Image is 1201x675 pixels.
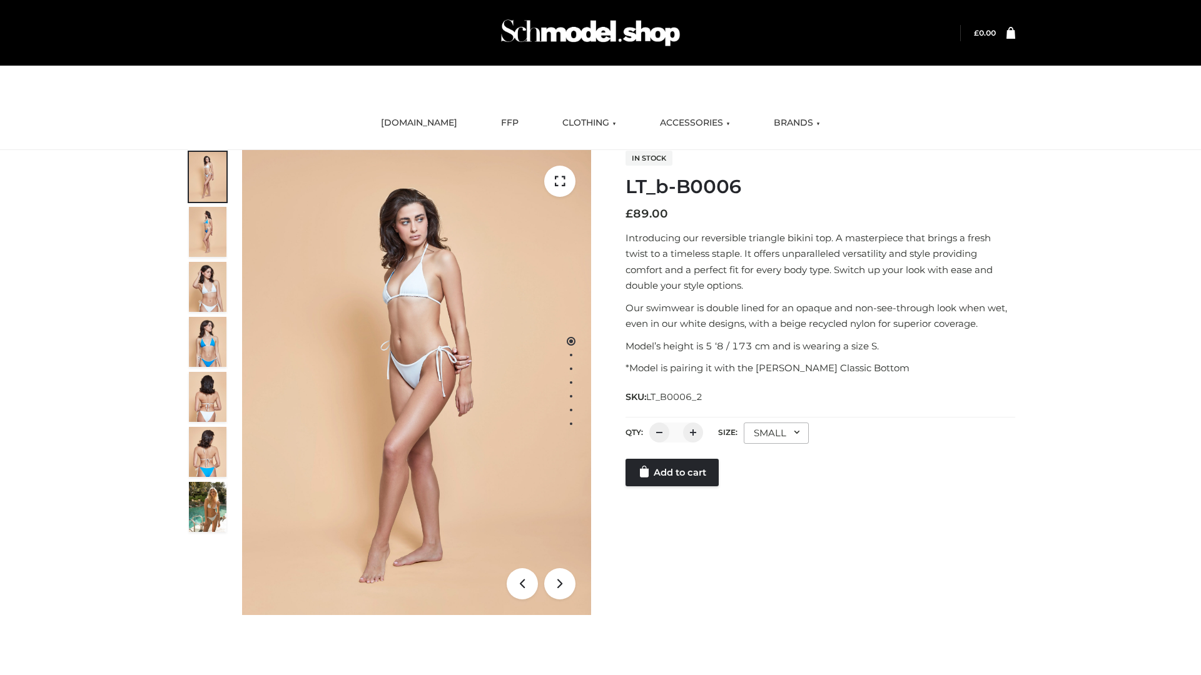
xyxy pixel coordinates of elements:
[372,109,467,137] a: [DOMAIN_NAME]
[974,28,996,37] a: £0.00
[626,300,1015,332] p: Our swimwear is double lined for an opaque and non-see-through look when wet, even in our white d...
[626,459,719,486] a: Add to cart
[626,427,643,437] label: QTY:
[626,230,1015,294] p: Introducing our reversible triangle bikini top. A masterpiece that brings a fresh twist to a time...
[189,207,226,257] img: ArielClassicBikiniTop_CloudNine_AzureSky_OW114ECO_2-scaled.jpg
[744,422,809,444] div: SMALL
[492,109,528,137] a: FFP
[626,207,633,221] span: £
[974,28,979,37] span: £
[718,427,737,437] label: Size:
[497,8,684,57] img: Schmodel Admin 964
[189,427,226,477] img: ArielClassicBikiniTop_CloudNine_AzureSky_OW114ECO_8-scaled.jpg
[626,389,704,404] span: SKU:
[189,152,226,202] img: ArielClassicBikiniTop_CloudNine_AzureSky_OW114ECO_1-scaled.jpg
[553,109,626,137] a: CLOTHING
[626,360,1015,376] p: *Model is pairing it with the [PERSON_NAME] Classic Bottom
[626,338,1015,354] p: Model’s height is 5 ‘8 / 173 cm and is wearing a size S.
[242,150,591,615] img: LT_b-B0006
[651,109,739,137] a: ACCESSORIES
[626,176,1015,198] h1: LT_b-B0006
[189,317,226,367] img: ArielClassicBikiniTop_CloudNine_AzureSky_OW114ECO_4-scaled.jpg
[626,151,672,166] span: In stock
[974,28,996,37] bdi: 0.00
[626,207,668,221] bdi: 89.00
[189,372,226,422] img: ArielClassicBikiniTop_CloudNine_AzureSky_OW114ECO_7-scaled.jpg
[764,109,829,137] a: BRANDS
[189,262,226,312] img: ArielClassicBikiniTop_CloudNine_AzureSky_OW114ECO_3-scaled.jpg
[189,482,226,532] img: Arieltop_CloudNine_AzureSky2.jpg
[646,391,702,402] span: LT_B0006_2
